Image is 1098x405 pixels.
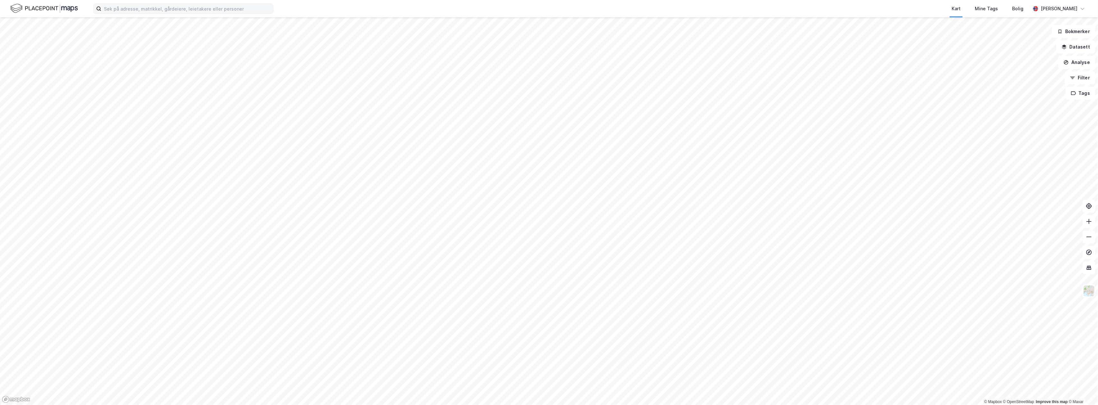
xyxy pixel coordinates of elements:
[1036,400,1068,404] a: Improve this map
[1058,56,1095,69] button: Analyse
[952,5,961,13] div: Kart
[1012,5,1023,13] div: Bolig
[1003,400,1034,404] a: OpenStreetMap
[1066,87,1095,100] button: Tags
[984,400,1002,404] a: Mapbox
[1052,25,1095,38] button: Bokmerker
[10,3,78,14] img: logo.f888ab2527a4732fd821a326f86c7f29.svg
[1065,71,1095,84] button: Filter
[1066,374,1098,405] div: Kontrollprogram for chat
[1056,40,1095,53] button: Datasett
[975,5,998,13] div: Mine Tags
[1041,5,1077,13] div: [PERSON_NAME]
[101,4,273,14] input: Søk på adresse, matrikkel, gårdeiere, leietakere eller personer
[1083,285,1095,297] img: Z
[2,396,30,403] a: Mapbox homepage
[1066,374,1098,405] iframe: Chat Widget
